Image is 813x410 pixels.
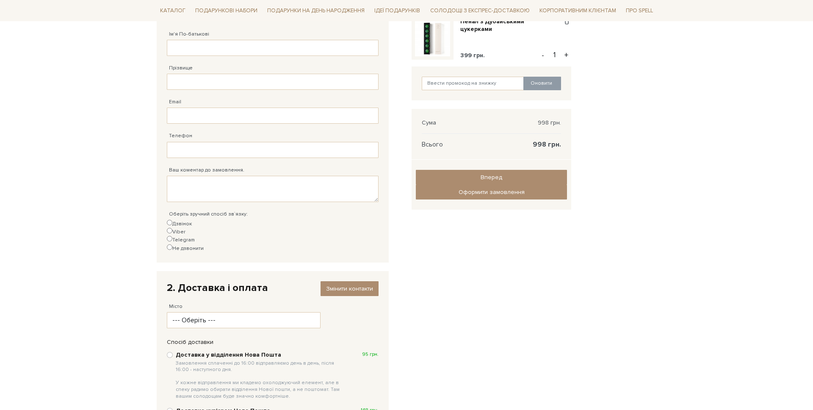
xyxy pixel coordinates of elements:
[536,3,619,18] a: Корпоративним клієнтам
[169,211,248,218] label: Оберіть зручний спосіб зв`язку:
[264,4,368,17] span: Подарунки на День народження
[422,141,443,148] span: Всього
[538,119,561,127] span: 998 грн.
[422,119,436,127] span: Сума
[460,18,563,33] a: Пенал з Дубайськими цукерками
[167,220,172,225] input: Дзвінок
[533,141,561,148] span: 998 грн.
[167,244,172,250] input: Не дзвонити
[167,220,192,228] label: Дзвінок
[176,360,345,400] span: Замовлення сплаченні до 16:00 відправляємо день в день, після 16:00 - наступного дня. У кожне від...
[176,351,345,399] b: Доставка у відділення Нова Пошта
[561,49,571,61] button: +
[169,166,244,174] label: Ваш коментар до замовлення.
[362,351,379,358] span: 95 грн.
[192,4,261,17] span: Подарункові набори
[460,52,485,59] span: 399 грн.
[167,228,185,236] label: Viber
[422,77,524,90] input: Ввести промокод на знижку
[157,4,189,17] span: Каталог
[427,3,533,18] a: Солодощі з експрес-доставкою
[167,228,172,233] input: Viber
[169,303,183,310] label: Місто
[167,236,195,244] label: Telegram
[169,98,181,106] label: Email
[167,236,172,241] input: Telegram
[539,49,547,61] button: -
[167,281,379,294] div: 2. Доставка і оплата
[169,30,209,38] label: Ім'я По-батькові
[622,4,656,17] span: Про Spell
[523,77,561,90] button: Оновити
[459,188,525,196] span: Оформити замовлення
[415,21,450,56] img: Пенал з Дубайськими цукерками
[481,174,502,181] span: Вперед
[167,244,204,252] label: Не дзвонити
[326,285,373,292] span: Змінити контакти
[169,64,193,72] label: Прізвище
[169,132,192,140] label: Телефон
[371,4,423,17] span: Ідеї подарунків
[163,338,383,346] div: Спосіб доставки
